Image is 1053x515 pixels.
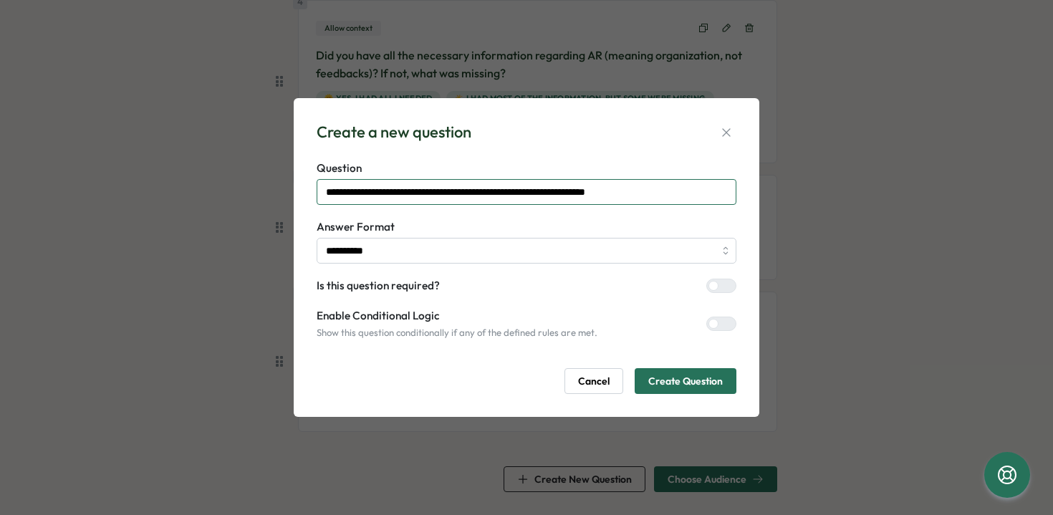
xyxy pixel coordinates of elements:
button: Create Question [635,368,736,394]
span: Cancel [578,369,610,393]
label: Answer Format [317,219,736,235]
div: Create a new question [317,121,471,143]
label: Enable Conditional Logic [317,308,597,324]
label: Question [317,160,736,176]
span: Create Question [648,369,723,393]
p: Show this question conditionally if any of the defined rules are met. [317,327,597,340]
label: Is this question required? [317,278,440,294]
button: Cancel [564,368,623,394]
